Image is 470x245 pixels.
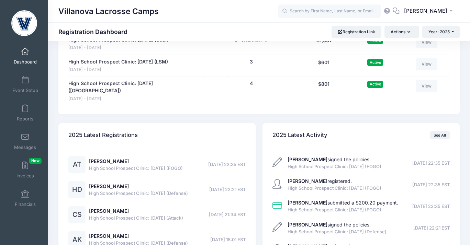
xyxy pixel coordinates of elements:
span: Dashboard [14,59,37,65]
a: [PERSON_NAME] [89,208,129,214]
div: HD [68,181,86,198]
a: Messages [9,129,42,153]
input: Search by First Name, Last Name, or Email... [278,4,381,18]
button: Year: 2025 [422,26,460,38]
span: Active [367,81,383,87]
a: High School Prospect Clinic: [DATE] (LSM) [68,58,168,66]
span: [DATE] - [DATE] [68,96,202,102]
strong: [PERSON_NAME] [288,200,327,206]
button: 3 [250,58,253,66]
span: [DATE] 22:21 EST [413,225,450,232]
span: Financials [15,201,36,207]
a: Financials [9,186,42,210]
span: High School Prospect Clinic: [DATE] (FOGO) [288,207,398,213]
a: Registration Link [332,26,381,38]
a: CS [68,212,86,218]
a: [PERSON_NAME] [89,158,129,164]
a: Event Setup [9,72,42,96]
a: View [416,80,438,92]
span: New [29,158,42,164]
a: View [416,58,438,70]
span: High School Prospect Clinic: [DATE] (FOGO) [288,185,381,192]
span: [DATE] 22:35 EST [412,160,450,167]
div: AT [68,156,86,173]
a: Dashboard [9,44,42,68]
span: Invoices [16,173,34,179]
span: [PERSON_NAME] [404,7,447,15]
span: [DATE] 22:21 EST [209,186,246,193]
a: HD [68,187,86,193]
a: [PERSON_NAME]submitted a $200.20 payment. [288,200,398,206]
span: Reports [17,116,33,122]
h1: Registration Dashboard [58,28,133,35]
span: High School Prospect Clinic: [DATE] (FOGO) [288,163,381,170]
a: [PERSON_NAME] [89,183,129,189]
span: Active [367,59,383,66]
span: [DATE] - [DATE] [68,67,168,73]
strong: [PERSON_NAME] [288,156,327,162]
span: Event Setup [12,87,38,93]
a: [PERSON_NAME]registered. [288,178,352,184]
img: Villanova Lacrosse Camps [11,10,37,36]
h4: 2025 Latest Activity [272,126,327,145]
a: AT [68,162,86,168]
a: Reports [9,101,42,125]
span: High School Prospect Clinic: [DATE] (Attack) [89,215,183,222]
div: $601 [297,58,350,73]
a: High School Prospect Clinic: [DATE] ([GEOGRAPHIC_DATA]) [68,80,202,94]
span: Messages [14,144,36,150]
span: [DATE] 21:34 EST [209,211,246,218]
span: High School Prospect Clinic: [DATE] (Defense) [89,190,188,197]
span: [DATE] - [DATE] [68,45,168,51]
a: See All [430,131,450,139]
span: [DATE] 22:35 EST [412,182,450,188]
h1: Villanova Lacrosse Camps [58,3,159,19]
a: AK [68,237,86,243]
div: $801 [297,80,350,102]
span: Year: 2025 [428,29,450,34]
h4: 2025 Latest Registrations [68,126,138,145]
span: High School Prospect Clinic: [DATE] (Defense) [288,229,387,235]
div: $1,001 [297,36,350,51]
button: 4 [250,80,253,87]
a: [PERSON_NAME] [89,233,129,239]
span: [DATE] 22:35 EST [412,203,450,210]
span: High School Prospect Clinic: [DATE] (FOGO) [89,165,183,172]
a: [PERSON_NAME]signed the policies. [288,156,371,162]
a: [PERSON_NAME]signed the policies. [288,222,371,227]
a: View [416,36,438,48]
strong: [PERSON_NAME] [288,178,327,184]
button: Actions [384,26,419,38]
strong: [PERSON_NAME] [288,222,327,227]
span: [DATE] 18:01 EST [210,236,246,243]
div: CS [68,206,86,223]
button: [PERSON_NAME] [400,3,460,19]
span: [DATE] 22:35 EST [208,161,246,168]
a: InvoicesNew [9,158,42,182]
